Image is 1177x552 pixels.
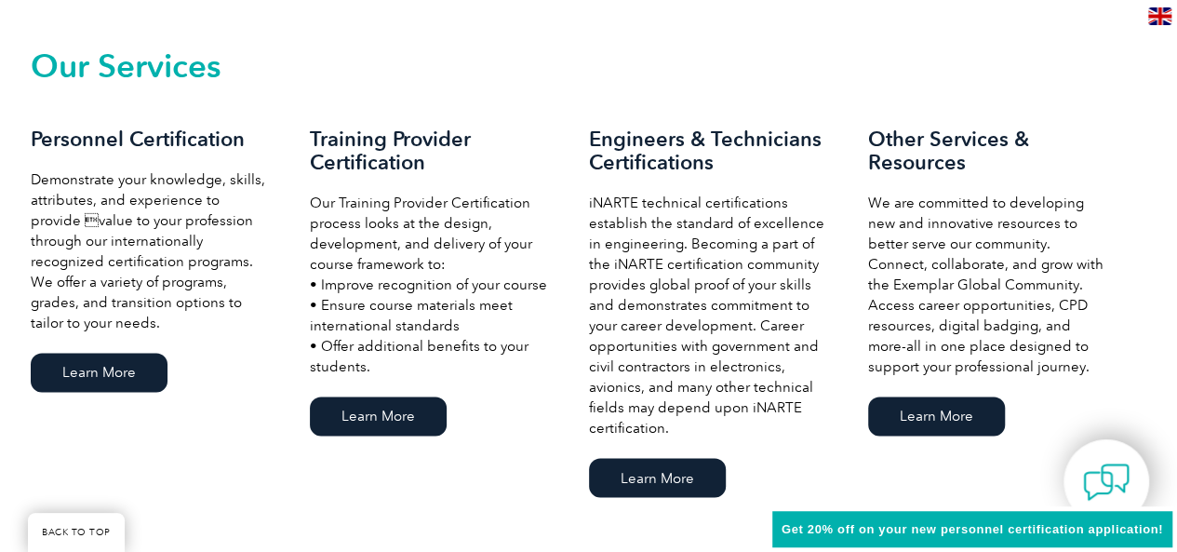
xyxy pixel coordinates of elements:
img: contact-chat.png [1083,459,1130,505]
h3: Training Provider Certification [310,128,552,174]
a: Learn More [589,458,726,497]
img: en [1148,7,1171,25]
h3: Personnel Certification [31,128,273,151]
span: Get 20% off on your new personnel certification application! [782,522,1163,536]
h2: Our Services [31,51,1147,81]
p: Demonstrate your knowledge, skills, attributes, and experience to provide value to your professi... [31,169,273,333]
p: iNARTE technical certifications establish the standard of excellence in engineering. Becoming a p... [589,193,831,438]
h3: Other Services & Resources [868,128,1110,174]
a: BACK TO TOP [28,513,125,552]
p: We are committed to developing new and innovative resources to better serve our community. Connec... [868,193,1110,377]
a: Learn More [868,397,1005,436]
a: Learn More [310,397,447,436]
h3: Engineers & Technicians Certifications [589,128,831,174]
a: Learn More [31,353,167,392]
p: Our Training Provider Certification process looks at the design, development, and delivery of you... [310,193,552,377]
